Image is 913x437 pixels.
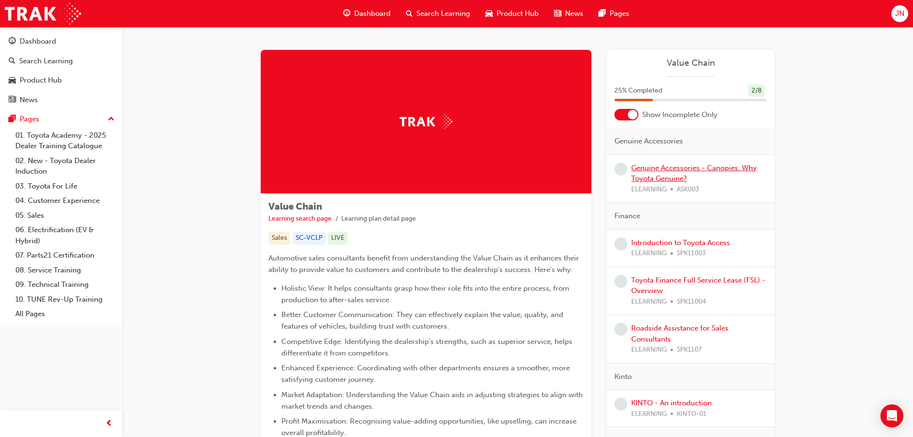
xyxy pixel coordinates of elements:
[4,91,118,109] a: News
[478,4,546,24] a: car-iconProduct Hub
[12,263,118,278] a: 08. Service Training
[631,409,667,420] span: ELEARNING
[20,94,38,106] div: News
[281,284,571,304] span: Holistic View: It helps consultants grasp how their role fits into the entire process, from produ...
[9,96,16,105] span: news-icon
[12,179,118,194] a: 03. Toyota For Life
[12,277,118,292] a: 09. Technical Training
[599,8,606,20] span: pages-icon
[631,399,712,407] a: KINTO - An introduction
[281,390,585,411] span: Market Adaptation: Understanding the Value Chain aids in adjusting strategies to align with marke...
[416,8,470,19] span: Search Learning
[614,136,683,147] span: Genuine Accessories
[614,58,767,69] a: Value Chain
[677,409,706,420] span: KINTO-01
[591,4,637,24] a: pages-iconPages
[554,8,561,20] span: news-icon
[12,128,118,154] a: 01. Toyota Academy - 2025 Dealer Training Catalogue
[631,296,667,307] span: ELEARNING
[677,344,702,355] span: SPK1107
[614,323,627,336] span: learningRecordVerb_NONE-icon
[400,114,452,129] img: Trak
[406,8,413,20] span: search-icon
[12,223,118,248] a: 06. Electrification (EV & Hybrid)
[631,164,757,183] a: Genuine Accessories - Canopies. Why Toyota Genuine?
[20,75,62,86] div: Product Hub
[631,184,667,195] span: ELEARNING
[614,163,627,176] span: learningRecordVerb_NONE-icon
[891,5,908,22] button: JN
[12,208,118,223] a: 05. Sales
[485,8,493,20] span: car-icon
[614,237,627,250] span: learningRecordVerb_NONE-icon
[610,8,629,19] span: Pages
[108,113,115,126] span: up-icon
[281,417,578,437] span: Profit Maximisation: Recognising value-adding opportunities, like upselling, can increase overall...
[268,201,322,212] span: Value Chain
[614,371,632,382] span: Kinto
[12,248,118,263] a: 07. Parts21 Certification
[341,213,416,224] li: Learning plan detail page
[19,56,73,67] div: Search Learning
[354,8,391,19] span: Dashboard
[546,4,591,24] a: news-iconNews
[9,115,16,124] span: pages-icon
[281,310,565,331] span: Better Customer Communication: They can effectively explain the value, quality, and features of v...
[748,84,765,97] div: 2 / 8
[631,238,730,247] a: Introduction to Toyota Access
[614,85,662,96] span: 25 % Completed
[895,8,904,19] span: JN
[4,52,118,70] a: Search Learning
[268,254,581,274] span: Automotive sales consultants benefit from understanding the Value Chain as it enhances their abil...
[614,275,627,288] span: learningRecordVerb_NONE-icon
[9,57,15,66] span: search-icon
[12,193,118,208] a: 04. Customer Experience
[4,31,118,110] button: DashboardSearch LearningProduct HubNews
[880,404,903,427] div: Open Intercom Messenger
[105,418,113,430] span: prev-icon
[9,76,16,85] span: car-icon
[631,344,667,355] span: ELEARNING
[12,307,118,321] a: All Pages
[292,232,326,245] div: SC-VCLP
[281,364,572,384] span: Enhanced Experience: Coordinating with other departments ensures a smoother, more satisfying cust...
[268,214,332,223] a: Learning search page
[642,109,717,120] span: Show Incomplete Only
[398,4,478,24] a: search-iconSearch Learning
[677,184,699,195] span: ASK003
[631,276,765,295] a: Toyota Finance Full Service Lease (FSL) - Overview
[677,248,706,259] span: SPK11003
[20,114,39,125] div: Pages
[12,292,118,307] a: 10. TUNE Rev-Up Training
[614,211,640,222] span: Finance
[335,4,398,24] a: guage-iconDashboard
[268,232,290,245] div: Sales
[4,110,118,128] button: Pages
[497,8,539,19] span: Product Hub
[343,8,350,20] span: guage-icon
[631,248,667,259] span: ELEARNING
[614,398,627,411] span: learningRecordVerb_NONE-icon
[565,8,583,19] span: News
[5,3,81,24] img: Trak
[9,37,16,46] span: guage-icon
[12,154,118,179] a: 02. New - Toyota Dealer Induction
[4,33,118,50] a: Dashboard
[20,36,56,47] div: Dashboard
[328,232,348,245] div: LIVE
[4,71,118,89] a: Product Hub
[281,337,574,357] span: Competitive Edge: Identifying the dealership's strengths, such as superior service, helps differe...
[677,296,706,307] span: SPK11004
[631,324,728,343] a: Roadside Assistance for Sales Consultants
